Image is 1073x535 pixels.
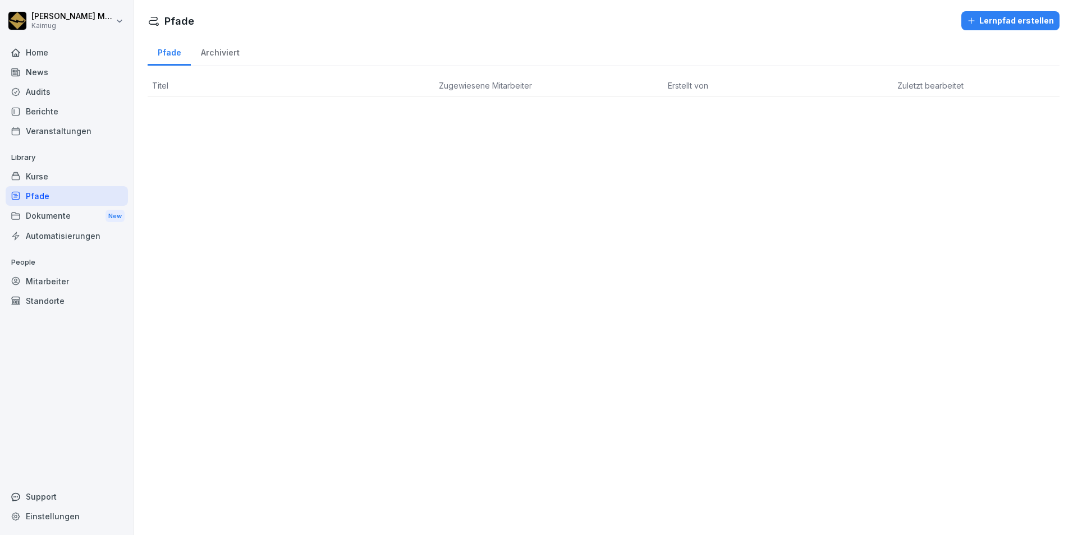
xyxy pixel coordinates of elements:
span: Zugewiesene Mitarbeiter [439,81,532,90]
span: Erstellt von [668,81,708,90]
div: Lernpfad erstellen [967,15,1054,27]
a: DokumenteNew [6,206,128,227]
a: Pfade [148,37,191,66]
p: People [6,253,128,271]
a: News [6,62,128,82]
button: Lernpfad erstellen [961,11,1060,30]
a: Veranstaltungen [6,121,128,141]
span: Titel [152,81,168,90]
a: Einstellungen [6,506,128,526]
div: Support [6,487,128,506]
a: Standorte [6,291,128,311]
h1: Pfade [164,13,194,29]
a: Automatisierungen [6,226,128,246]
p: [PERSON_NAME] Margaretha [31,12,113,21]
p: Library [6,149,128,167]
p: Kaimug [31,22,113,30]
div: New [106,210,125,223]
a: Mitarbeiter [6,271,128,291]
span: Zuletzt bearbeitet [897,81,964,90]
a: Berichte [6,102,128,121]
a: Pfade [6,186,128,206]
a: Audits [6,82,128,102]
a: Kurse [6,167,128,186]
div: Dokumente [6,206,128,227]
a: Archiviert [191,37,249,66]
a: Home [6,43,128,62]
